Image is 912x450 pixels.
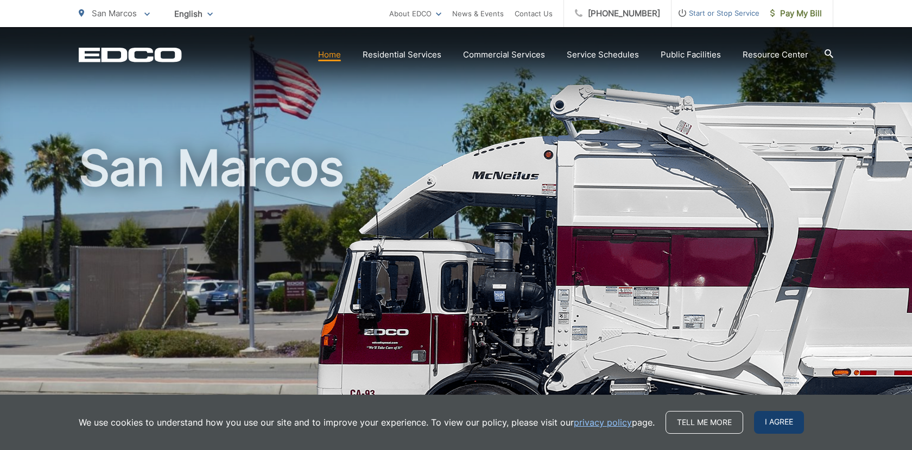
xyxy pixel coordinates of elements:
a: Commercial Services [463,48,545,61]
a: News & Events [452,7,504,20]
a: Public Facilities [661,48,721,61]
a: Tell me more [666,411,743,434]
span: Pay My Bill [770,7,822,20]
a: Home [318,48,341,61]
a: Service Schedules [567,48,639,61]
a: EDCD logo. Return to the homepage. [79,47,182,62]
p: We use cookies to understand how you use our site and to improve your experience. To view our pol... [79,416,655,429]
a: privacy policy [574,416,632,429]
a: About EDCO [389,7,441,20]
span: San Marcos [92,8,137,18]
span: I agree [754,411,804,434]
span: English [166,4,221,23]
a: Resource Center [743,48,808,61]
a: Residential Services [363,48,441,61]
a: Contact Us [515,7,553,20]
